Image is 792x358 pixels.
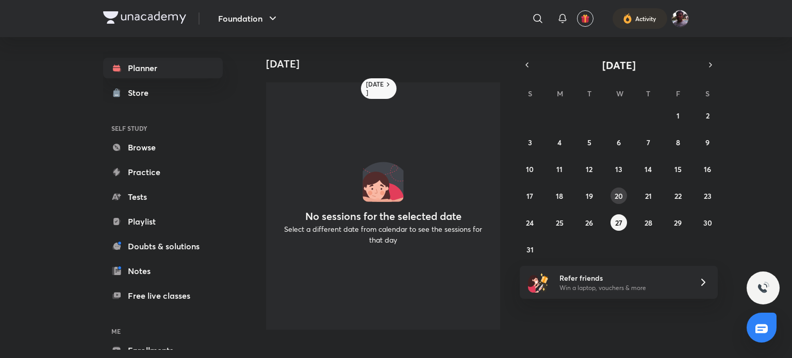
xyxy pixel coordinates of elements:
abbr: August 23, 2025 [704,191,712,201]
abbr: Thursday [646,89,650,98]
abbr: August 6, 2025 [617,138,621,147]
img: Company Logo [103,11,186,24]
abbr: August 4, 2025 [557,138,562,147]
button: August 28, 2025 [640,214,656,231]
abbr: August 31, 2025 [526,245,534,254]
img: referral [528,272,549,293]
button: August 25, 2025 [551,214,568,231]
button: August 3, 2025 [522,134,538,150]
h6: Refer friends [559,272,686,283]
button: August 29, 2025 [670,214,686,231]
abbr: August 26, 2025 [585,218,593,228]
abbr: Tuesday [587,89,591,98]
span: [DATE] [602,58,636,72]
abbr: August 25, 2025 [556,218,564,228]
button: August 14, 2025 [640,161,656,177]
abbr: August 7, 2025 [647,138,650,147]
button: August 20, 2025 [610,187,627,204]
abbr: August 19, 2025 [586,191,593,201]
button: August 1, 2025 [670,107,686,124]
h6: SELF STUDY [103,120,223,137]
button: August 22, 2025 [670,187,686,204]
button: August 21, 2025 [640,187,656,204]
p: Win a laptop, vouchers & more [559,283,686,293]
a: Doubts & solutions [103,236,223,257]
abbr: August 17, 2025 [526,191,533,201]
button: August 11, 2025 [551,161,568,177]
h4: No sessions for the selected date [305,210,461,223]
button: August 15, 2025 [670,161,686,177]
abbr: Monday [557,89,563,98]
button: August 5, 2025 [581,134,598,150]
button: August 9, 2025 [699,134,716,150]
a: Tests [103,186,223,207]
a: Playlist [103,211,223,232]
button: August 24, 2025 [522,214,538,231]
button: August 6, 2025 [610,134,627,150]
button: August 12, 2025 [581,161,598,177]
img: ttu [757,282,769,294]
button: August 27, 2025 [610,214,627,231]
abbr: August 24, 2025 [526,218,534,228]
a: Notes [103,261,223,281]
abbr: August 27, 2025 [615,218,622,228]
a: Store [103,82,223,103]
a: Company Logo [103,11,186,26]
h6: ME [103,322,223,340]
img: No events [362,161,404,202]
button: August 2, 2025 [699,107,716,124]
button: August 10, 2025 [522,161,538,177]
button: August 17, 2025 [522,187,538,204]
a: Planner [103,58,223,78]
h6: [DATE] [366,80,384,97]
abbr: Sunday [528,89,532,98]
abbr: Saturday [705,89,709,98]
img: avatar [581,14,590,23]
a: Free live classes [103,285,223,306]
button: August 30, 2025 [699,214,716,231]
abbr: August 15, 2025 [674,164,682,174]
abbr: August 9, 2025 [705,138,709,147]
abbr: August 18, 2025 [556,191,563,201]
abbr: August 10, 2025 [526,164,534,174]
abbr: August 22, 2025 [674,191,682,201]
abbr: August 5, 2025 [587,138,591,147]
button: August 16, 2025 [699,161,716,177]
abbr: August 16, 2025 [704,164,711,174]
abbr: August 1, 2025 [676,111,680,121]
button: August 7, 2025 [640,134,656,150]
abbr: August 30, 2025 [703,218,712,228]
button: August 18, 2025 [551,187,568,204]
img: Tannishtha Dahiya [671,10,689,27]
button: August 8, 2025 [670,134,686,150]
img: activity [623,12,632,25]
div: Store [128,87,155,99]
button: August 19, 2025 [581,187,598,204]
h4: [DATE] [266,58,508,70]
button: August 31, 2025 [522,241,538,258]
abbr: August 20, 2025 [615,191,623,201]
abbr: August 13, 2025 [615,164,622,174]
button: [DATE] [534,58,703,72]
abbr: August 11, 2025 [556,164,563,174]
abbr: August 2, 2025 [706,111,709,121]
button: August 4, 2025 [551,134,568,150]
abbr: Wednesday [616,89,623,98]
abbr: August 28, 2025 [645,218,652,228]
button: August 26, 2025 [581,214,598,231]
p: Select a different date from calendar to see the sessions for that day [278,224,488,245]
a: Browse [103,137,223,158]
a: Practice [103,162,223,182]
abbr: August 29, 2025 [674,218,682,228]
button: August 23, 2025 [699,187,716,204]
abbr: August 14, 2025 [645,164,652,174]
abbr: August 8, 2025 [676,138,680,147]
button: Foundation [212,8,285,29]
abbr: August 3, 2025 [528,138,532,147]
abbr: Friday [676,89,680,98]
abbr: August 21, 2025 [645,191,652,201]
button: avatar [577,10,593,27]
abbr: August 12, 2025 [586,164,592,174]
button: August 13, 2025 [610,161,627,177]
